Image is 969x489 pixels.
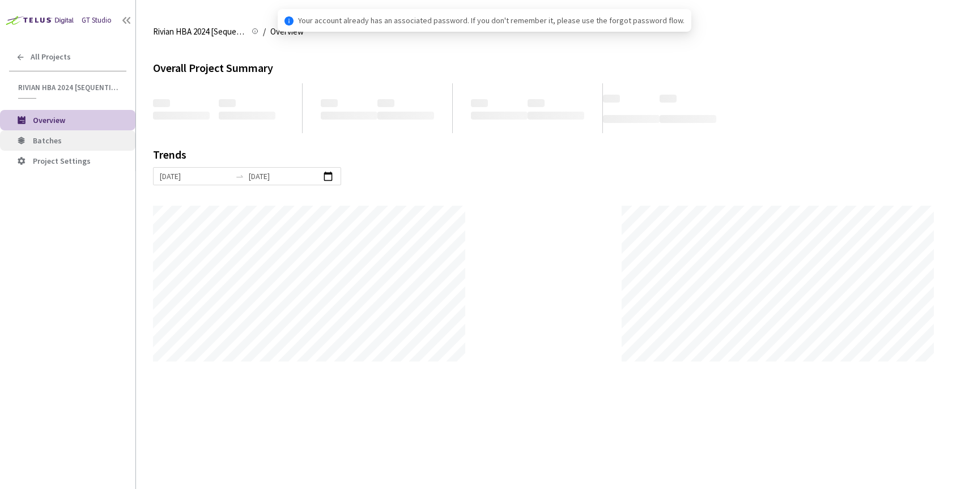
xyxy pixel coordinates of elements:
span: ‌ [660,115,716,123]
span: Batches [33,135,62,146]
span: ‌ [603,115,660,123]
span: Overview [270,25,304,39]
span: ‌ [528,99,545,107]
span: ‌ [471,112,528,120]
span: ‌ [321,99,338,107]
span: Your account already has an associated password. If you don't remember it, please use the forgot ... [298,14,685,27]
span: ‌ [153,112,210,120]
span: ‌ [377,112,434,120]
input: Start date [160,170,231,182]
span: ‌ [603,95,620,103]
span: swap-right [235,172,244,181]
div: Overall Project Summary [153,59,952,76]
span: to [235,172,244,181]
input: End date [249,170,320,182]
span: ‌ [528,112,584,120]
span: All Projects [31,52,71,62]
span: Rivian HBA 2024 [Sequential] [153,25,245,39]
div: GT Studio [82,15,112,26]
span: info-circle [284,16,294,25]
li: / [263,25,266,39]
span: Project Settings [33,156,91,166]
span: Rivian HBA 2024 [Sequential] [18,83,120,92]
div: Trends [153,149,936,167]
span: ‌ [321,112,377,120]
span: ‌ [219,99,236,107]
span: ‌ [660,95,677,103]
span: ‌ [471,99,488,107]
span: ‌ [377,99,394,107]
span: Overview [33,115,65,125]
span: ‌ [153,99,170,107]
span: ‌ [219,112,275,120]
